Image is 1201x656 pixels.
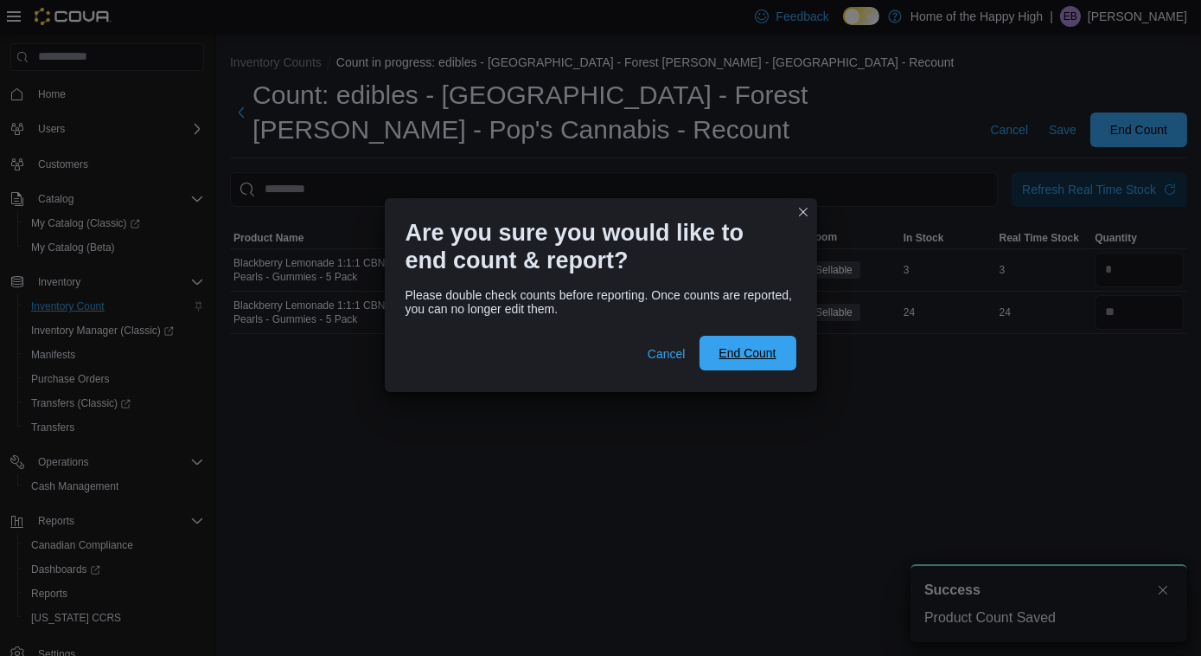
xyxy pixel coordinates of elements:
span: Cancel [648,345,686,363]
button: Closes this modal window [793,202,814,222]
button: Cancel [641,337,693,371]
button: End Count [700,336,796,370]
h1: Are you sure you would like to end count & report? [406,219,783,274]
span: End Count [719,344,776,362]
div: Please double check counts before reporting. Once counts are reported, you can no longer edit them. [406,288,796,316]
